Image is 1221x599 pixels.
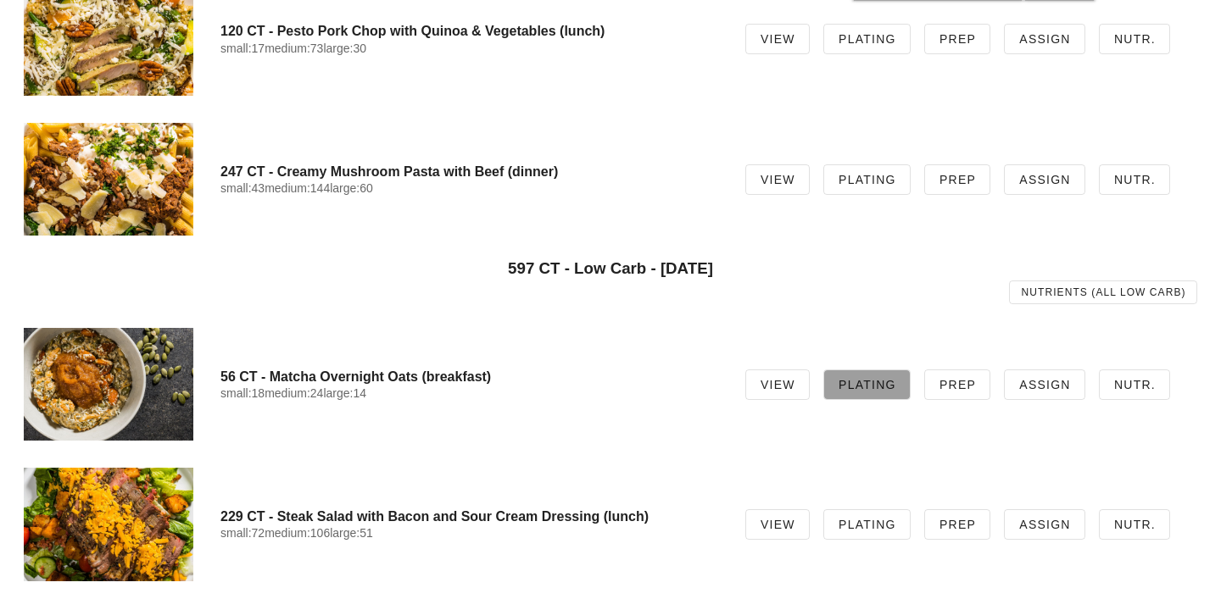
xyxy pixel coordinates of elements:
[823,164,911,195] a: Plating
[330,526,373,540] span: large:51
[939,173,976,186] span: Prep
[1004,369,1085,400] a: Assign
[838,32,896,46] span: Plating
[1004,24,1085,54] a: Assign
[1113,378,1156,391] span: Nutr.
[760,378,795,391] span: View
[760,518,795,531] span: View
[1099,509,1170,540] a: Nutr.
[1113,173,1156,186] span: Nutr.
[924,509,990,540] a: Prep
[220,164,718,180] h4: 247 CT - Creamy Mushroom Pasta with Beef (dinner)
[838,518,896,531] span: Plating
[24,259,1197,278] h3: 597 CT - Low Carb - [DATE]
[838,378,896,391] span: Plating
[924,369,990,400] a: Prep
[220,369,718,385] h4: 56 CT - Matcha Overnight Oats (breakfast)
[939,518,976,531] span: Prep
[220,23,718,39] h4: 120 CT - Pesto Pork Chop with Quinoa & Vegetables (lunch)
[265,386,323,400] span: medium:24
[220,386,265,400] span: small:18
[1099,369,1170,400] a: Nutr.
[220,526,265,540] span: small:72
[745,24,810,54] a: View
[1099,24,1170,54] a: Nutr.
[265,526,330,540] span: medium:106
[939,378,976,391] span: Prep
[1099,164,1170,195] a: Nutr.
[1021,286,1186,298] span: Nutrients (all Low Carb)
[760,173,795,186] span: View
[265,181,330,195] span: medium:144
[1018,173,1071,186] span: Assign
[1113,32,1156,46] span: Nutr.
[823,509,911,540] a: Plating
[323,42,366,55] span: large:30
[1009,280,1197,304] a: Nutrients (all Low Carb)
[323,386,366,400] span: large:14
[838,173,896,186] span: Plating
[220,181,265,195] span: small:43
[745,164,810,195] a: View
[220,508,718,524] h4: 229 CT - Steak Salad with Bacon and Sour Cream Dressing (lunch)
[823,24,911,54] a: Plating
[330,181,373,195] span: large:60
[760,32,795,46] span: View
[1113,518,1156,531] span: Nutr.
[220,42,265,55] span: small:17
[745,369,810,400] a: View
[1004,164,1085,195] a: Assign
[924,24,990,54] a: Prep
[924,164,990,195] a: Prep
[1004,509,1085,540] a: Assign
[823,369,911,400] a: Plating
[1018,518,1071,531] span: Assign
[1018,378,1071,391] span: Assign
[1018,32,1071,46] span: Assign
[939,32,976,46] span: Prep
[265,42,323,55] span: medium:73
[745,509,810,540] a: View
